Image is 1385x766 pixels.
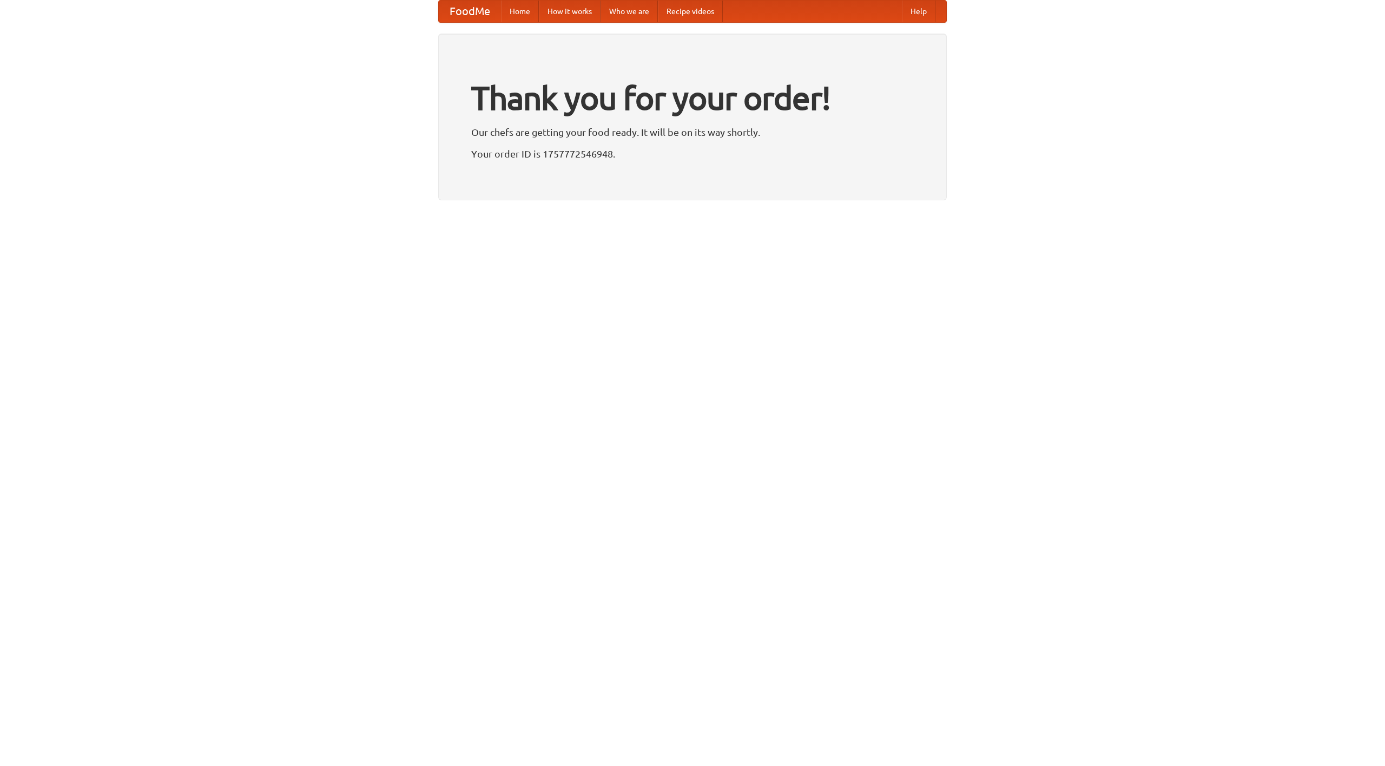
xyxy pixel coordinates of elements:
a: Help [902,1,935,22]
a: Home [501,1,539,22]
p: Your order ID is 1757772546948. [471,146,914,162]
h1: Thank you for your order! [471,72,914,124]
a: How it works [539,1,601,22]
p: Our chefs are getting your food ready. It will be on its way shortly. [471,124,914,140]
a: FoodMe [439,1,501,22]
a: Recipe videos [658,1,723,22]
a: Who we are [601,1,658,22]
